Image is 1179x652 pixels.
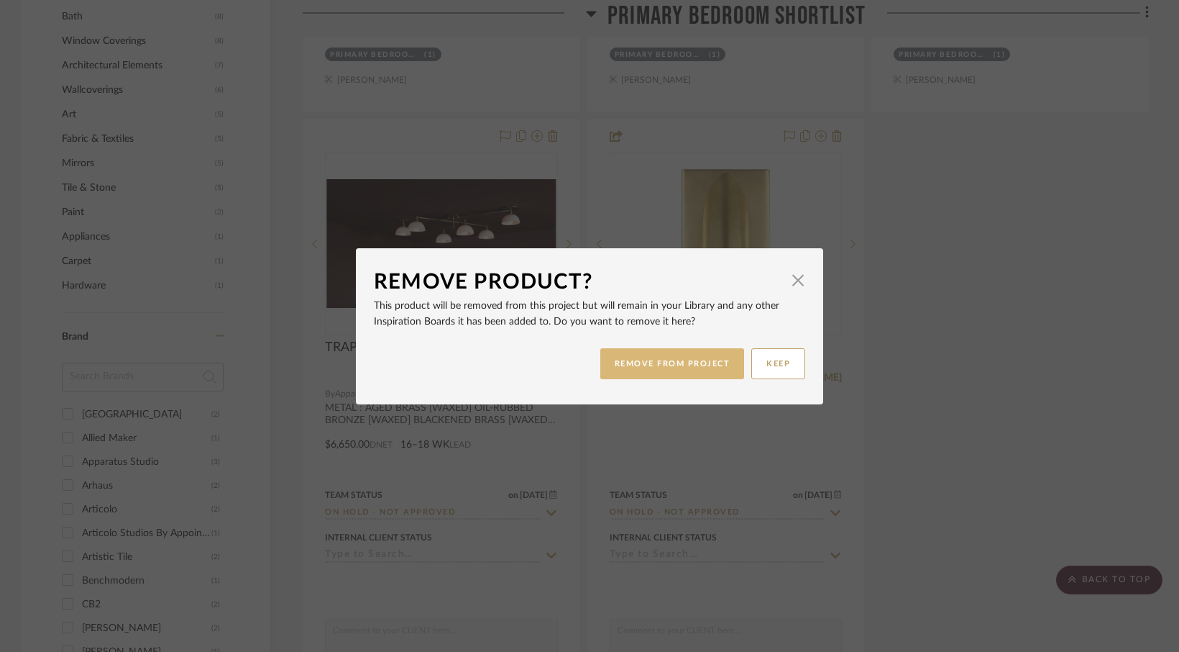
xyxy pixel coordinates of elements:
button: KEEP [751,348,805,379]
button: Close [784,266,812,295]
dialog-header: Remove Product? [374,266,805,298]
div: Remove Product? [374,266,784,298]
button: REMOVE FROM PROJECT [600,348,745,379]
p: This product will be removed from this project but will remain in your Library and any other Insp... [374,298,805,330]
